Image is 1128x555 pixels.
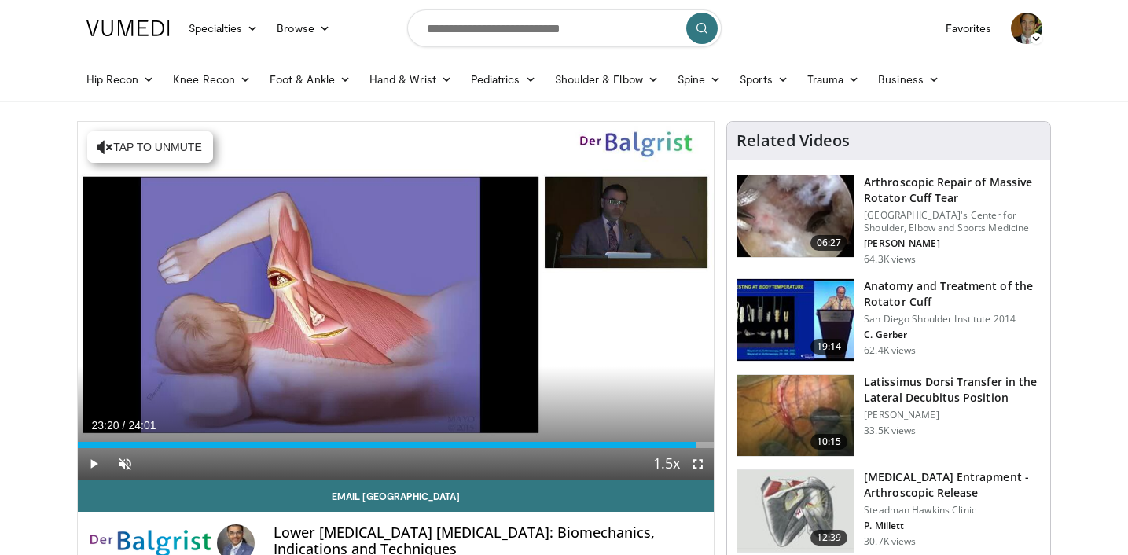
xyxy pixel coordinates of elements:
[869,64,949,95] a: Business
[737,279,854,361] img: 58008271-3059-4eea-87a5-8726eb53a503.150x105_q85_crop-smart_upscale.jpg
[267,13,340,44] a: Browse
[77,64,164,95] a: Hip Recon
[360,64,461,95] a: Hand & Wrist
[810,339,848,355] span: 19:14
[810,235,848,251] span: 06:27
[864,409,1041,421] p: [PERSON_NAME]
[109,448,141,480] button: Unmute
[864,313,1041,325] p: San Diego Shoulder Institute 2014
[936,13,1001,44] a: Favorites
[737,175,1041,266] a: 06:27 Arthroscopic Repair of Massive Rotator Cuff Tear [GEOGRAPHIC_DATA]'s Center for Shoulder, E...
[78,448,109,480] button: Play
[407,9,722,47] input: Search topics, interventions
[864,209,1041,234] p: [GEOGRAPHIC_DATA]'s Center for Shoulder, Elbow and Sports Medicine
[737,374,1041,458] a: 10:15 Latissimus Dorsi Transfer in the Lateral Decubitus Position [PERSON_NAME] 33.5K views
[128,419,156,432] span: 24:01
[92,419,119,432] span: 23:20
[864,520,1041,532] p: P. Millett
[730,64,798,95] a: Sports
[260,64,360,95] a: Foot & Ankle
[78,442,715,448] div: Progress Bar
[798,64,869,95] a: Trauma
[737,278,1041,362] a: 19:14 Anatomy and Treatment of the Rotator Cuff San Diego Shoulder Institute 2014 C. Gerber 62.4K...
[737,131,850,150] h4: Related Videos
[737,469,1041,553] a: 12:39 [MEDICAL_DATA] Entrapment - Arthroscopic Release Steadman Hawkins Clinic P. Millett 30.7K v...
[810,434,848,450] span: 10:15
[164,64,260,95] a: Knee Recon
[179,13,268,44] a: Specialties
[864,425,916,437] p: 33.5K views
[461,64,546,95] a: Pediatrics
[864,374,1041,406] h3: Latissimus Dorsi Transfer in the Lateral Decubitus Position
[682,448,714,480] button: Fullscreen
[668,64,730,95] a: Spine
[78,122,715,480] video-js: Video Player
[864,329,1041,341] p: C. Gerber
[546,64,668,95] a: Shoulder & Elbow
[86,20,170,36] img: VuMedi Logo
[737,375,854,457] img: 38501_0000_3.png.150x105_q85_crop-smart_upscale.jpg
[864,469,1041,501] h3: [MEDICAL_DATA] Entrapment - Arthroscopic Release
[810,530,848,546] span: 12:39
[864,344,916,357] p: 62.4K views
[864,253,916,266] p: 64.3K views
[864,278,1041,310] h3: Anatomy and Treatment of the Rotator Cuff
[651,448,682,480] button: Playback Rate
[1011,13,1042,44] img: Avatar
[864,535,916,548] p: 30.7K views
[864,237,1041,250] p: [PERSON_NAME]
[78,480,715,512] a: Email [GEOGRAPHIC_DATA]
[737,470,854,552] img: 38716_0000_3.png.150x105_q85_crop-smart_upscale.jpg
[123,419,126,432] span: /
[864,504,1041,516] p: Steadman Hawkins Clinic
[87,131,213,163] button: Tap to unmute
[864,175,1041,206] h3: Arthroscopic Repair of Massive Rotator Cuff Tear
[737,175,854,257] img: 281021_0002_1.png.150x105_q85_crop-smart_upscale.jpg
